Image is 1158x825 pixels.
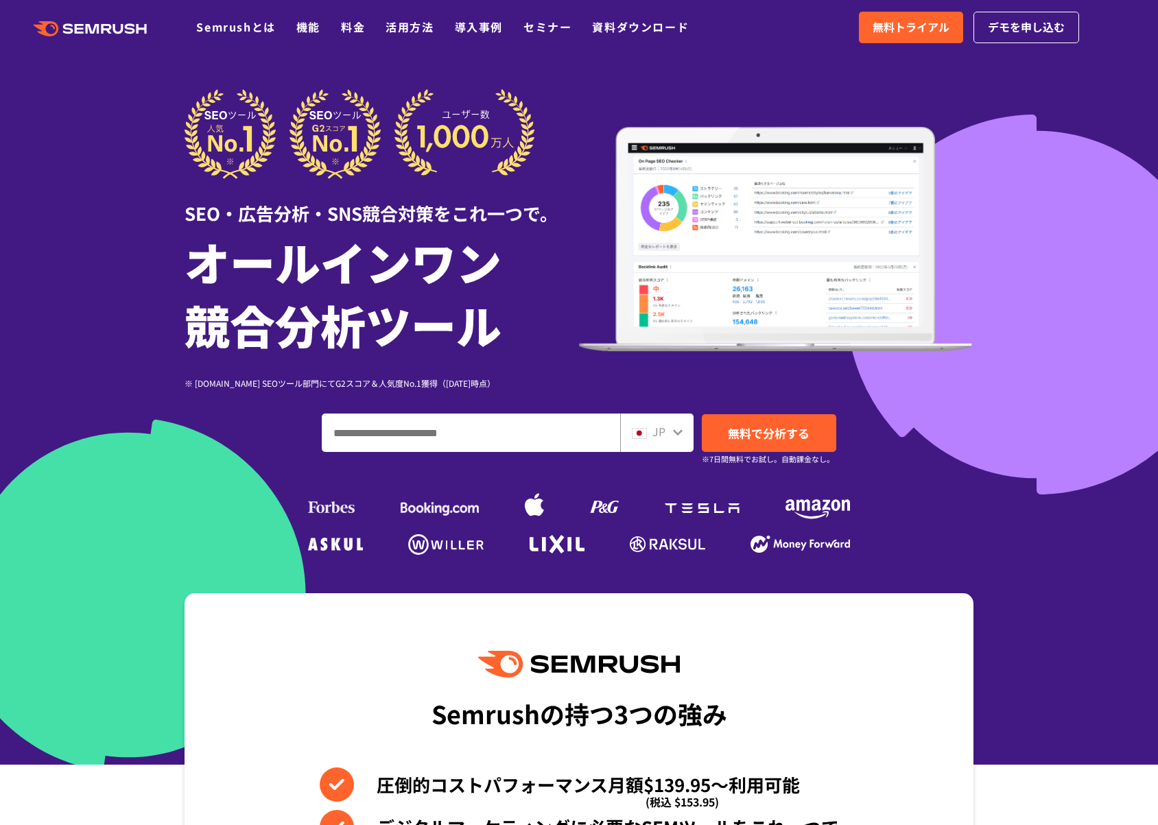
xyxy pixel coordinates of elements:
[196,19,275,35] a: Semrushとは
[702,453,834,466] small: ※7日間無料でお試し。自動課金なし。
[859,12,963,43] a: 無料トライアル
[592,19,689,35] a: 資料ダウンロード
[185,376,579,390] div: ※ [DOMAIN_NAME] SEOツール部門にてG2スコア＆人気度No.1獲得（[DATE]時点）
[702,414,836,452] a: 無料で分析する
[432,688,727,739] div: Semrushの持つ3つの強み
[873,19,949,36] span: 無料トライアル
[646,785,719,819] span: (税込 $153.95)
[455,19,503,35] a: 導入事例
[523,19,571,35] a: セミナー
[322,414,619,451] input: ドメイン、キーワードまたはURLを入力してください
[988,19,1065,36] span: デモを申し込む
[185,230,579,356] h1: オールインワン 競合分析ツール
[185,179,579,226] div: SEO・広告分析・SNS競合対策をこれ一つで。
[973,12,1079,43] a: デモを申し込む
[478,651,680,678] img: Semrush
[296,19,320,35] a: 機能
[386,19,434,35] a: 活用方法
[728,425,810,442] span: 無料で分析する
[320,767,839,802] li: 圧倒的コストパフォーマンス月額$139.95〜利用可能
[652,423,665,440] span: JP
[341,19,365,35] a: 料金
